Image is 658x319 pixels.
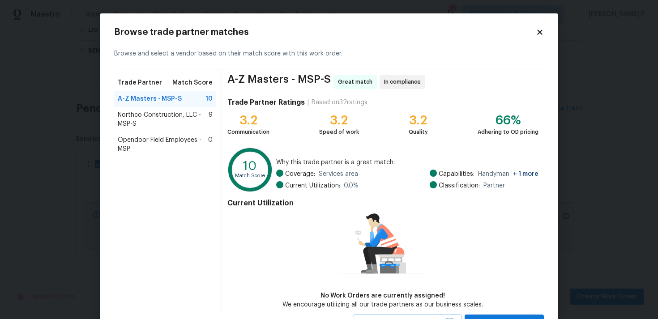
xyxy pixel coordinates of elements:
span: Classification: [439,181,480,190]
div: 3.2 [227,116,269,125]
div: Browse and select a vendor based on their match score with this work order. [114,38,544,69]
span: Northco Construction, LLC - MSP-S [118,111,209,128]
span: A-Z Masters - MSP-S [227,75,331,89]
div: Quality [409,128,428,136]
div: | [305,98,312,107]
span: In compliance [384,77,424,86]
span: Why this trade partner is a great match: [276,158,538,167]
span: 9 [209,111,213,128]
span: Coverage: [285,170,315,179]
span: Partner [483,181,505,190]
span: + 1 more [513,171,538,177]
span: 0.0 % [344,181,359,190]
text: 10 [243,160,257,172]
div: No Work Orders are currently assigned! [282,291,483,300]
text: Match Score [235,173,265,178]
div: Communication [227,128,269,136]
div: Adhering to OD pricing [478,128,538,136]
span: Match Score [172,78,213,87]
div: 3.2 [409,116,428,125]
span: Opendoor Field Employees - MSP [118,136,208,153]
span: Trade Partner [118,78,162,87]
div: Speed of work [319,128,359,136]
div: 3.2 [319,116,359,125]
span: 10 [205,94,213,103]
span: Capabilities: [439,170,474,179]
span: Current Utilization: [285,181,340,190]
h4: Current Utilization [227,199,538,208]
h4: Trade Partner Ratings [227,98,305,107]
span: 0 [208,136,213,153]
span: Handyman [478,170,538,179]
span: Services area [319,170,358,179]
div: 66% [478,116,538,125]
span: Great match [338,77,376,86]
div: Based on 32 ratings [312,98,367,107]
h2: Browse trade partner matches [114,28,536,37]
span: A-Z Masters - MSP-S [118,94,182,103]
div: We encourage utilizing all our trade partners as our business scales. [282,300,483,309]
